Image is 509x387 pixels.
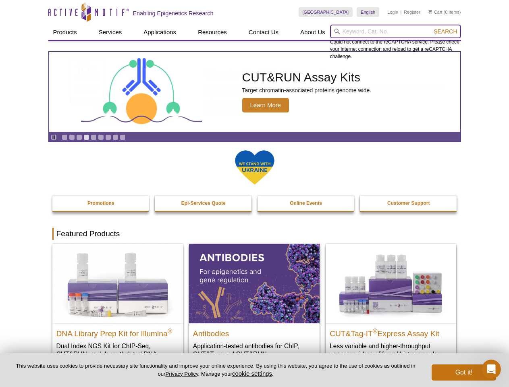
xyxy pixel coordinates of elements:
h2: Enabling Epigenetics Research [133,10,214,17]
h2: CUT&RUN Assay Kits [242,71,372,83]
a: Resources [193,25,232,40]
a: Cart [428,9,443,15]
h2: CUT&Tag-IT Express Assay Kit [330,326,452,338]
li: (0 items) [428,7,461,17]
input: Keyword, Cat. No. [330,25,461,38]
div: Could not connect to the reCAPTCHA service. Please check your internet connection and reload to g... [330,25,461,60]
a: All Antibodies Antibodies Application-tested antibodies for ChIP, CUT&Tag, and CUT&RUN. [189,244,320,366]
p: Dual Index NGS Kit for ChIP-Seq, CUT&RUN, and ds methylated DNA assays. [56,342,179,366]
a: Go to slide 6 [98,134,104,140]
a: Toggle autoplay [51,134,57,140]
img: DNA Library Prep Kit for Illumina [52,244,183,323]
a: Go to slide 5 [91,134,97,140]
h2: DNA Library Prep Kit for Illumina [56,326,179,338]
a: Go to slide 1 [62,134,68,140]
button: Got it! [432,364,496,381]
p: Application-tested antibodies for ChIP, CUT&Tag, and CUT&RUN. [193,342,316,358]
a: Epi-Services Quote [155,196,252,211]
li: | [401,7,402,17]
a: Promotions [52,196,150,211]
a: Go to slide 8 [112,134,118,140]
img: Your Cart [428,10,432,14]
sup: ® [373,327,378,334]
a: Applications [139,25,181,40]
img: We Stand With Ukraine [235,150,275,185]
iframe: Intercom live chat [482,360,501,379]
h2: Featured Products [52,228,457,240]
a: Services [94,25,127,40]
button: cookie settings [232,370,272,377]
a: English [357,7,379,17]
a: Online Events [258,196,355,211]
a: Go to slide 3 [76,134,82,140]
span: Search [434,28,457,35]
strong: Epi-Services Quote [181,200,226,206]
p: Less variable and higher-throughput genome-wide profiling of histone marks​. [330,342,452,358]
a: DNA Library Prep Kit for Illumina DNA Library Prep Kit for Illumina® Dual Index NGS Kit for ChIP-... [52,244,183,374]
strong: Customer Support [387,200,430,206]
a: Go to slide 2 [69,134,75,140]
strong: Promotions [87,200,114,206]
h2: Antibodies [193,326,316,338]
a: About Us [295,25,330,40]
img: CUT&Tag-IT® Express Assay Kit [326,244,456,323]
p: Target chromatin-associated proteins genome wide. [242,87,372,94]
a: Register [404,9,420,15]
a: Go to slide 4 [83,134,89,140]
img: All Antibodies [189,244,320,323]
a: CUT&RUN Assay Kits CUT&RUN Assay Kits Target chromatin-associated proteins genome wide. Learn More [49,52,460,132]
a: Customer Support [360,196,457,211]
a: Go to slide 9 [120,134,126,140]
a: Go to slide 7 [105,134,111,140]
a: Login [387,9,398,15]
img: CUT&RUN Assay Kits [81,55,202,129]
a: CUT&Tag-IT® Express Assay Kit CUT&Tag-IT®Express Assay Kit Less variable and higher-throughput ge... [326,244,456,366]
sup: ® [168,327,172,334]
article: CUT&RUN Assay Kits [49,52,460,132]
strong: Online Events [290,200,322,206]
p: This website uses cookies to provide necessary site functionality and improve your online experie... [13,362,418,378]
a: Privacy Policy [165,371,198,377]
a: [GEOGRAPHIC_DATA] [299,7,353,17]
a: Products [48,25,82,40]
a: Contact Us [244,25,283,40]
span: Learn More [242,98,289,112]
button: Search [431,28,459,35]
